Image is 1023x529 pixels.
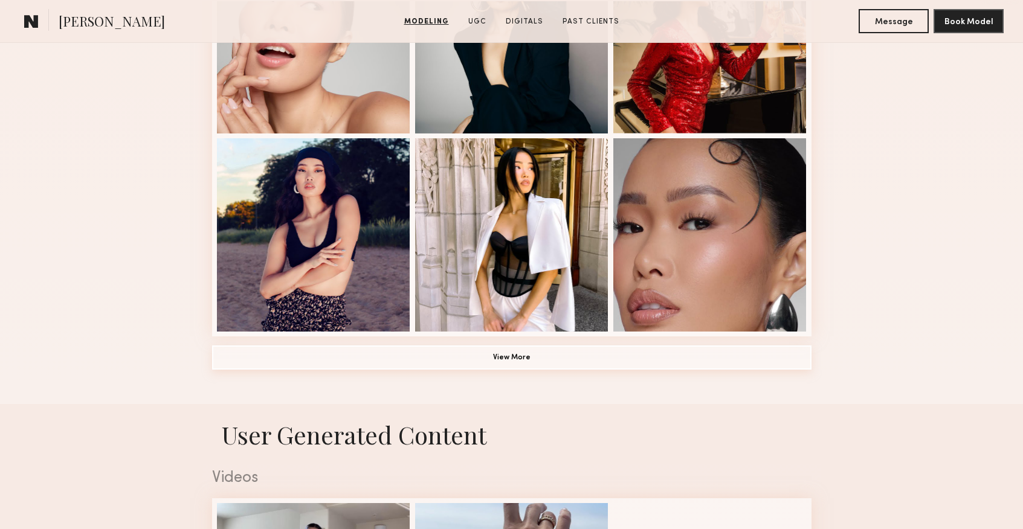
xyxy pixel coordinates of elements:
[934,9,1004,33] button: Book Model
[558,16,624,27] a: Past Clients
[59,12,165,33] span: [PERSON_NAME]
[463,16,491,27] a: UGC
[934,16,1004,26] a: Book Model
[202,418,821,450] h1: User Generated Content
[859,9,929,33] button: Message
[399,16,454,27] a: Modeling
[501,16,548,27] a: Digitals
[212,345,812,370] button: View More
[212,470,812,486] div: Videos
